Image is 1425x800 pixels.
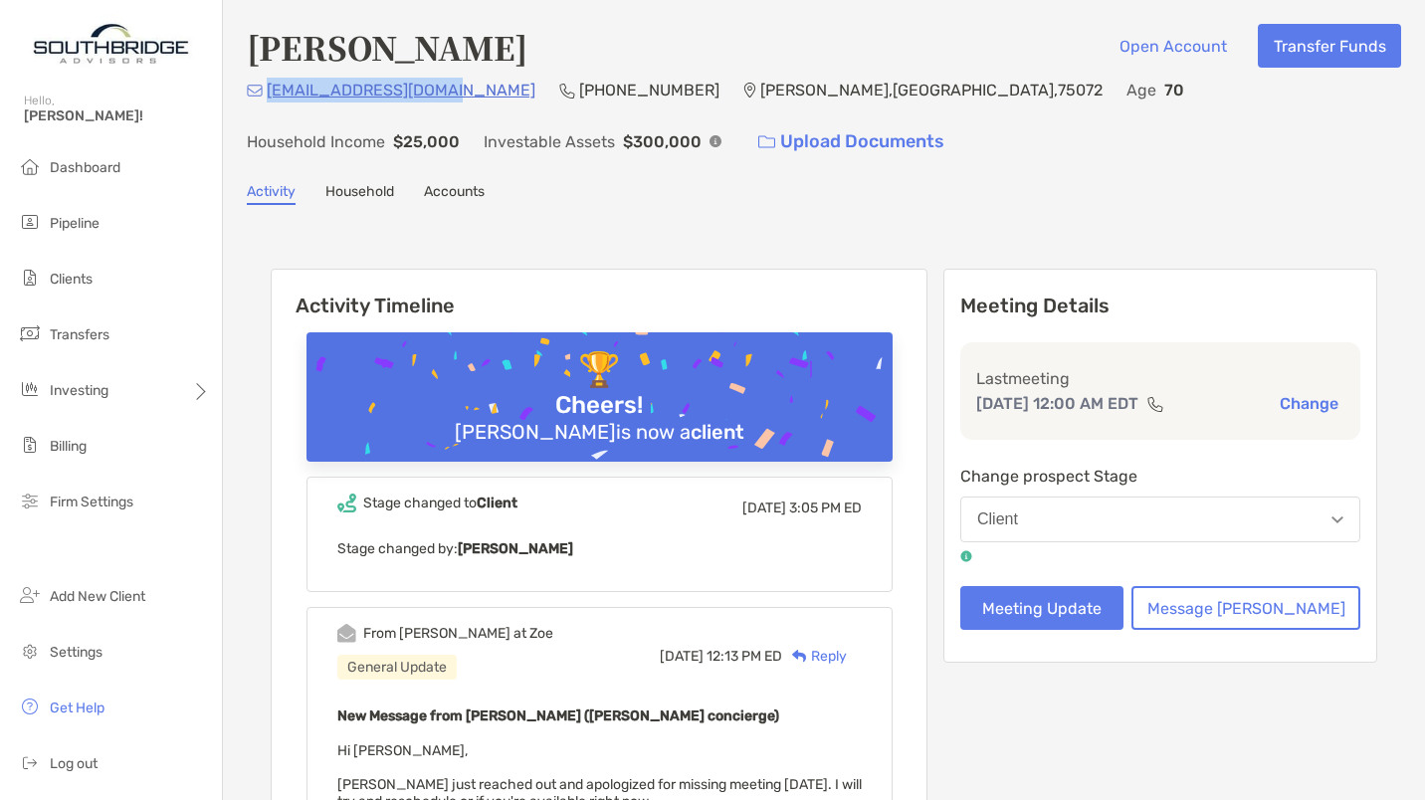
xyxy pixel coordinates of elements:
a: Upload Documents [745,120,957,163]
span: 12:13 PM ED [707,648,782,665]
span: [DATE] [660,648,704,665]
p: [DATE] 12:00 AM EDT [976,391,1138,416]
b: Client [477,495,517,511]
a: Accounts [424,183,485,205]
span: Log out [50,755,98,772]
img: logout icon [18,750,42,774]
span: Pipeline [50,215,100,232]
img: tooltip [960,550,972,562]
span: [PERSON_NAME]! [24,107,210,124]
button: Open Account [1104,24,1242,68]
h4: [PERSON_NAME] [247,24,527,70]
p: Change prospect Stage [960,464,1360,489]
span: [DATE] [742,500,786,516]
img: communication type [1146,396,1164,412]
button: Meeting Update [960,586,1123,630]
p: Last meeting [976,366,1344,391]
span: Billing [50,438,87,455]
h6: Activity Timeline [272,270,926,317]
span: Settings [50,644,102,661]
img: get-help icon [18,695,42,718]
img: button icon [758,135,775,149]
button: Transfer Funds [1258,24,1401,68]
p: Investable Assets [484,129,615,154]
p: $25,000 [393,129,460,154]
span: 3:05 PM ED [789,500,862,516]
img: Phone Icon [559,83,575,99]
div: Stage changed to [363,495,517,511]
p: [PERSON_NAME] , [GEOGRAPHIC_DATA] , 75072 [760,78,1103,102]
span: Dashboard [50,159,120,176]
p: Meeting Details [960,294,1360,318]
img: investing icon [18,377,42,401]
button: Client [960,497,1360,542]
img: Zoe Logo [24,8,198,80]
img: firm-settings icon [18,489,42,512]
img: dashboard icon [18,154,42,178]
a: Activity [247,183,296,205]
div: [PERSON_NAME] is now a [447,420,752,444]
img: Event icon [337,624,356,643]
img: clients icon [18,266,42,290]
p: [PHONE_NUMBER] [579,78,719,102]
img: billing icon [18,433,42,457]
img: add_new_client icon [18,583,42,607]
div: From [PERSON_NAME] at Zoe [363,625,553,642]
img: Email Icon [247,85,263,97]
img: transfers icon [18,321,42,345]
span: Get Help [50,700,104,716]
div: Reply [782,646,847,667]
span: Investing [50,382,108,399]
img: Open dropdown arrow [1331,516,1343,523]
div: 🏆 [570,350,628,391]
div: Cheers! [547,391,651,420]
b: client [691,420,744,444]
span: Clients [50,271,93,288]
img: settings icon [18,639,42,663]
div: General Update [337,655,457,680]
button: Change [1274,393,1344,414]
a: Household [325,183,394,205]
div: Client [977,510,1018,528]
b: [PERSON_NAME] [458,540,573,557]
b: New Message from [PERSON_NAME] ([PERSON_NAME] concierge) [337,707,779,724]
span: Firm Settings [50,494,133,510]
p: Household Income [247,129,385,154]
img: Location Icon [743,83,756,99]
img: Reply icon [792,650,807,663]
p: 70 [1164,78,1184,102]
p: [EMAIL_ADDRESS][DOMAIN_NAME] [267,78,535,102]
p: Stage changed by: [337,536,862,561]
img: Info Icon [710,135,721,147]
p: $300,000 [623,129,702,154]
span: Transfers [50,326,109,343]
img: pipeline icon [18,210,42,234]
button: Message [PERSON_NAME] [1131,586,1360,630]
img: Event icon [337,494,356,512]
p: Age [1126,78,1156,102]
img: Confetti [306,332,893,504]
span: Add New Client [50,588,145,605]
